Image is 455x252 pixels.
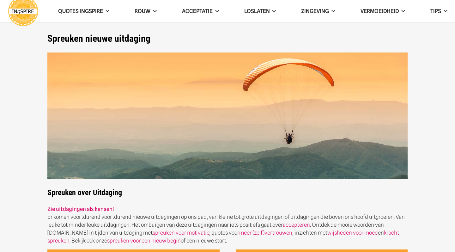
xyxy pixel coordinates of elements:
a: spreuken voor motivatie [153,230,209,236]
a: wijsheden voor moed [327,230,378,236]
span: VERMOEIDHEID [361,8,399,14]
span: Acceptatie [182,8,213,14]
span: Zingeving [301,8,329,14]
a: VERMOEIDHEID [348,3,418,19]
a: ROUW [122,3,169,19]
img: Spreuken over Uitdaginen - de mooiste positieve quotes voor kracht van ingspire.nl [47,52,408,179]
a: Zie uitdagingen als kansen! [47,206,114,212]
a: spreuken voor een nieuw begin [107,237,181,244]
span: Loslaten [244,8,270,14]
a: Acceptatie [169,3,232,19]
span: TIPS [430,8,441,14]
a: Loslaten [232,3,289,19]
a: QUOTES INGSPIRE [45,3,122,19]
span: QUOTES INGSPIRE [58,8,103,14]
strong: Spreuken over Uitdaging [47,52,408,197]
a: accepteren [283,222,310,228]
p: Er komen voortdurend voortdurend nieuwe uitdagingen op ons pad, van kleine tot grote uitdagingen ... [47,205,408,245]
a: meer (zelf)vertrouwen [239,230,292,236]
a: Zingeving [288,3,348,19]
span: ROUW [135,8,150,14]
h1: Spreuken nieuwe uitdaging [47,33,408,44]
